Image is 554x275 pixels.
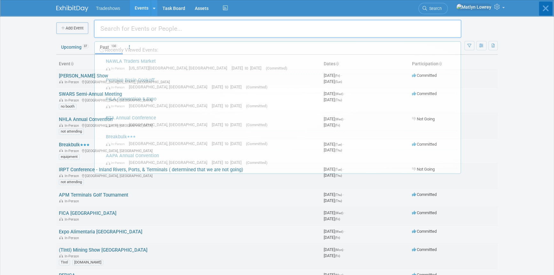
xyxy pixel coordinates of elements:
a: NAWLA Traders Market In-Person [US_STATE][GEOGRAPHIC_DATA], [GEOGRAPHIC_DATA] [DATE] to [DATE] (C... [103,55,457,74]
span: In-Person [106,161,128,165]
span: [DATE] to [DATE] [212,85,245,89]
div: Recently Viewed Events: [98,42,457,55]
a: Breakbulk In-Person [GEOGRAPHIC_DATA], [GEOGRAPHIC_DATA] [DATE] to [DATE] (Committed) [103,131,457,150]
input: Search for Events or People... [94,20,462,38]
span: [GEOGRAPHIC_DATA], [GEOGRAPHIC_DATA] [129,85,210,89]
a: AAPA Annual Convention In-Person [GEOGRAPHIC_DATA], [GEOGRAPHIC_DATA] [DATE] to [DATE] (Committed) [103,150,457,168]
span: [DATE] to [DATE] [212,160,245,165]
span: [DATE] to [DATE] [232,66,265,70]
span: In-Person [106,66,128,70]
span: In-Person [106,85,128,89]
span: [DATE] to [DATE] [212,141,245,146]
a: RTA Annual Conference In-Person [GEOGRAPHIC_DATA], [GEOGRAPHIC_DATA] [DATE] to [DATE] (Committed) [103,112,457,131]
span: (Committed) [266,66,287,70]
span: In-Person [106,123,128,127]
a: IHLA Convention & Expo In-Person [GEOGRAPHIC_DATA], [GEOGRAPHIC_DATA] [DATE] to [DATE] (Committed) [103,93,457,112]
span: (Committed) [246,123,267,127]
span: (Committed) [246,160,267,165]
a: Permian Basin Cookoff In-Person [GEOGRAPHIC_DATA], [GEOGRAPHIC_DATA] [DATE] to [DATE] (Committed) [103,74,457,93]
span: [US_STATE][GEOGRAPHIC_DATA], [GEOGRAPHIC_DATA] [129,66,230,70]
span: In-Person [106,142,128,146]
span: (Committed) [246,85,267,89]
span: [DATE] to [DATE] [212,103,245,108]
span: [GEOGRAPHIC_DATA], [GEOGRAPHIC_DATA] [129,103,210,108]
span: (Committed) [246,142,267,146]
span: [DATE] to [DATE] [212,122,245,127]
span: In-Person [106,104,128,108]
span: [GEOGRAPHIC_DATA], [GEOGRAPHIC_DATA] [129,160,210,165]
span: [GEOGRAPHIC_DATA], [GEOGRAPHIC_DATA] [129,141,210,146]
span: (Committed) [246,104,267,108]
span: [GEOGRAPHIC_DATA], [GEOGRAPHIC_DATA] [129,122,210,127]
